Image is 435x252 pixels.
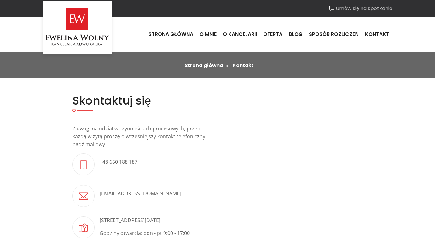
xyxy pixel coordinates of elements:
[196,26,220,43] a: O mnie
[362,26,392,43] a: Kontakt
[220,26,260,43] a: O kancelarii
[72,125,213,148] p: Z uwagi na udział w czynnościach procesowych, przed każdą wizytą proszę o wcześniejszy kontakt te...
[185,62,223,69] a: Strona główna
[233,62,253,69] li: Kontakt
[100,229,190,237] p: Godziny otwarcia: pon - pt 9:00 - 17:00
[306,26,362,43] a: Sposób rozliczeń
[286,26,306,43] a: Blog
[100,190,181,198] p: [EMAIL_ADDRESS][DOMAIN_NAME]
[72,94,213,107] h2: Skontaktuj się
[145,26,197,43] a: Strona główna
[329,5,392,12] a: Umów się na spotkanie
[100,216,190,224] p: [STREET_ADDRESS][DATE]
[260,26,286,43] a: Oferta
